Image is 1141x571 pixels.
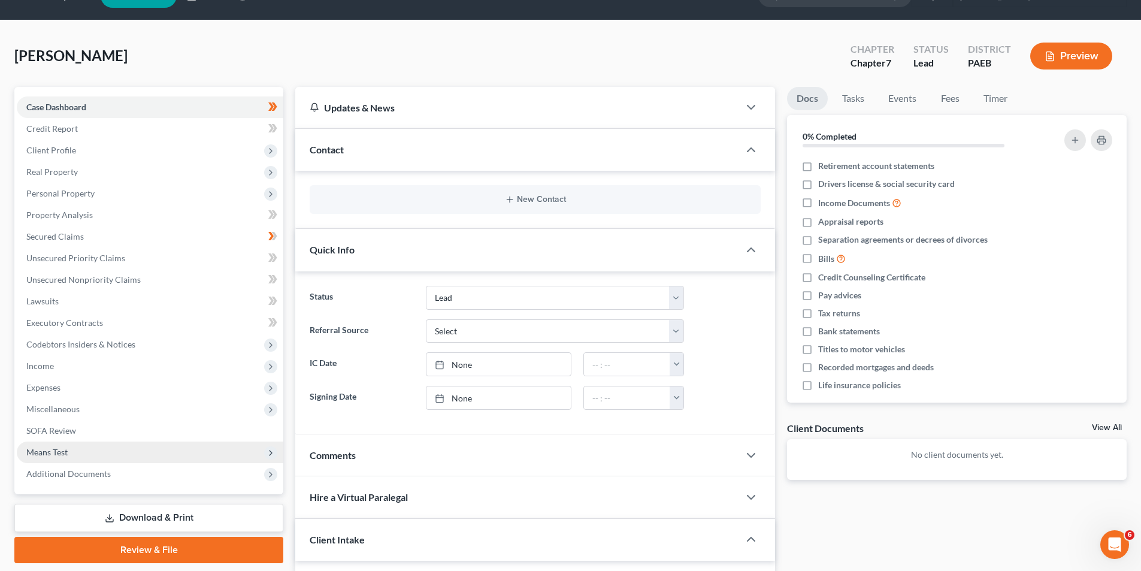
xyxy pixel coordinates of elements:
[26,361,54,371] span: Income
[26,425,76,436] span: SOFA Review
[310,144,344,155] span: Contact
[851,43,894,56] div: Chapter
[787,422,864,434] div: Client Documents
[968,56,1011,70] div: PAEB
[17,420,283,442] a: SOFA Review
[26,188,95,198] span: Personal Property
[26,253,125,263] span: Unsecured Priority Claims
[310,101,725,114] div: Updates & News
[26,469,111,479] span: Additional Documents
[584,386,670,409] input: -- : --
[26,123,78,134] span: Credit Report
[26,145,76,155] span: Client Profile
[1030,43,1112,70] button: Preview
[310,449,356,461] span: Comments
[818,253,834,265] span: Bills
[968,43,1011,56] div: District
[1092,424,1122,432] a: View All
[26,447,68,457] span: Means Test
[26,102,86,112] span: Case Dashboard
[17,269,283,291] a: Unsecured Nonpriority Claims
[426,353,571,376] a: None
[584,353,670,376] input: -- : --
[14,504,283,532] a: Download & Print
[818,216,883,228] span: Appraisal reports
[26,231,84,241] span: Secured Claims
[26,404,80,414] span: Miscellaneous
[304,386,419,410] label: Signing Date
[310,534,365,545] span: Client Intake
[797,449,1117,461] p: No client documents yet.
[818,343,905,355] span: Titles to motor vehicles
[818,160,934,172] span: Retirement account statements
[17,247,283,269] a: Unsecured Priority Claims
[310,244,355,255] span: Quick Info
[26,274,141,285] span: Unsecured Nonpriority Claims
[803,131,856,141] strong: 0% Completed
[931,87,969,110] a: Fees
[14,537,283,563] a: Review & File
[26,318,103,328] span: Executory Contracts
[26,210,93,220] span: Property Analysis
[26,167,78,177] span: Real Property
[304,319,419,343] label: Referral Source
[17,226,283,247] a: Secured Claims
[974,87,1017,110] a: Timer
[319,195,751,204] button: New Contact
[913,43,949,56] div: Status
[304,286,419,310] label: Status
[886,57,891,68] span: 7
[26,382,60,392] span: Expenses
[818,234,988,246] span: Separation agreements or decrees of divorces
[26,296,59,306] span: Lawsuits
[14,47,128,64] span: [PERSON_NAME]
[17,291,283,312] a: Lawsuits
[17,312,283,334] a: Executory Contracts
[818,307,860,319] span: Tax returns
[818,271,925,283] span: Credit Counseling Certificate
[1100,530,1129,559] iframe: Intercom live chat
[913,56,949,70] div: Lead
[818,361,934,373] span: Recorded mortgages and deeds
[879,87,926,110] a: Events
[26,339,135,349] span: Codebtors Insiders & Notices
[851,56,894,70] div: Chapter
[818,178,955,190] span: Drivers license & social security card
[17,118,283,140] a: Credit Report
[17,96,283,118] a: Case Dashboard
[833,87,874,110] a: Tasks
[310,491,408,503] span: Hire a Virtual Paralegal
[787,87,828,110] a: Docs
[17,204,283,226] a: Property Analysis
[426,386,571,409] a: None
[818,325,880,337] span: Bank statements
[1125,530,1134,540] span: 6
[818,379,901,391] span: Life insurance policies
[818,197,890,209] span: Income Documents
[818,289,861,301] span: Pay advices
[304,352,419,376] label: IC Date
